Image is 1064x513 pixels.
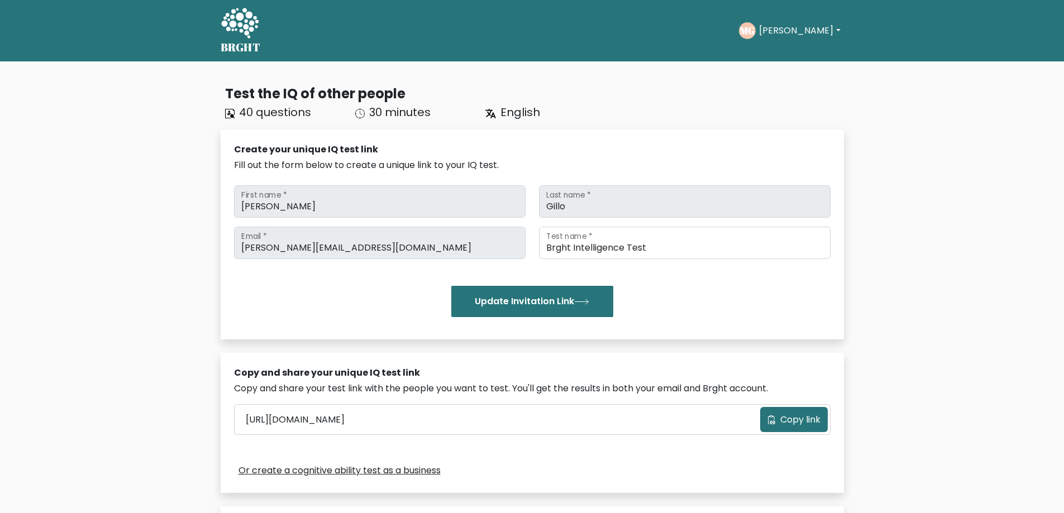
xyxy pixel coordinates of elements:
[234,382,831,395] div: Copy and share your test link with the people you want to test. You'll get the results in both yo...
[539,227,831,259] input: Test name
[225,84,844,104] div: Test the IQ of other people
[369,104,431,120] span: 30 minutes
[234,143,831,156] div: Create your unique IQ test link
[234,366,831,380] div: Copy and share your unique IQ test link
[539,185,831,218] input: Last name
[780,413,820,426] span: Copy link
[234,185,526,218] input: First name
[234,227,526,259] input: Email
[221,4,261,57] a: BRGHT
[239,104,311,120] span: 40 questions
[221,41,261,54] h5: BRGHT
[740,24,755,37] text: MG
[500,104,540,120] span: English
[238,464,441,477] a: Or create a cognitive ability test as a business
[756,23,843,38] button: [PERSON_NAME]
[451,286,613,317] button: Update Invitation Link
[760,407,828,432] button: Copy link
[234,159,831,172] div: Fill out the form below to create a unique link to your IQ test.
